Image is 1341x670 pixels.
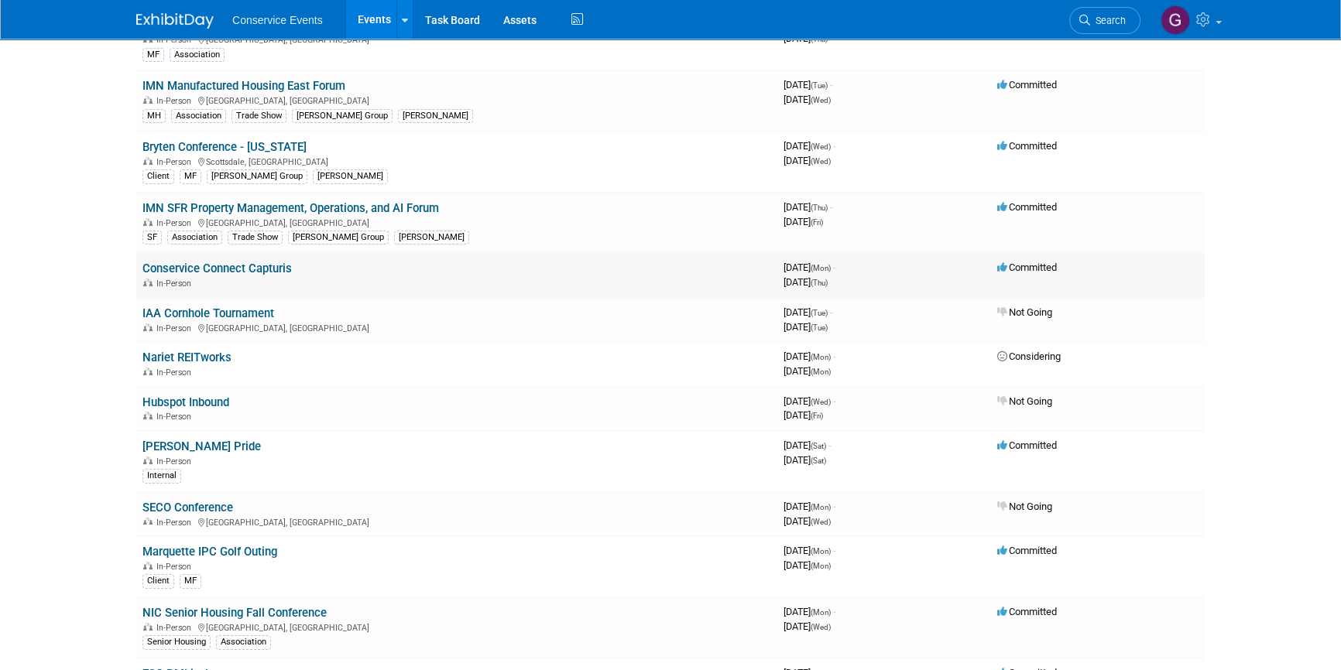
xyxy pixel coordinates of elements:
[142,48,164,62] div: MF
[142,79,345,93] a: IMN Manufactured Housing East Forum
[997,262,1057,273] span: Committed
[143,456,153,464] img: In-Person Event
[156,518,196,528] span: In-Person
[156,562,196,572] span: In-Person
[156,157,196,167] span: In-Person
[811,279,828,287] span: (Thu)
[232,14,323,26] span: Conservice Events
[784,409,823,421] span: [DATE]
[136,13,214,29] img: ExhibitDay
[784,545,835,556] span: [DATE]
[142,169,174,183] div: Client
[811,412,823,420] span: (Fri)
[784,350,835,362] span: [DATE]
[784,306,832,318] span: [DATE]
[784,79,832,91] span: [DATE]
[1161,5,1190,35] img: Gayle Reese
[216,635,271,649] div: Association
[811,562,831,570] span: (Mon)
[811,608,831,617] span: (Mon)
[1069,7,1140,34] a: Search
[1090,15,1126,26] span: Search
[811,142,831,151] span: (Wed)
[784,395,835,407] span: [DATE]
[997,395,1052,407] span: Not Going
[784,262,835,273] span: [DATE]
[811,264,831,272] span: (Mon)
[156,218,196,228] span: In-Person
[228,231,283,244] div: Trade Show
[394,231,469,244] div: [PERSON_NAME]
[142,140,307,154] a: Bryten Conference - [US_STATE]
[142,606,327,620] a: NIC Senior Housing Fall Conference
[142,515,771,528] div: [GEOGRAPHIC_DATA], [GEOGRAPHIC_DATA]
[180,169,201,183] div: MF
[143,157,153,165] img: In-Person Event
[830,79,832,91] span: -
[811,157,831,166] span: (Wed)
[142,216,771,228] div: [GEOGRAPHIC_DATA], [GEOGRAPHIC_DATA]
[784,439,831,451] span: [DATE]
[180,574,201,588] div: MF
[811,203,828,212] span: (Thu)
[143,518,153,525] img: In-Person Event
[143,218,153,226] img: In-Person Event
[156,323,196,333] span: In-Person
[784,365,831,377] span: [DATE]
[142,109,166,123] div: MH
[784,454,826,466] span: [DATE]
[833,395,835,407] span: -
[811,81,828,90] span: (Tue)
[207,169,307,183] div: [PERSON_NAME] Group
[997,350,1061,362] span: Considering
[784,155,831,166] span: [DATE]
[142,306,274,320] a: IAA Cornhole Tournament
[143,279,153,286] img: In-Person Event
[142,395,229,409] a: Hubspot Inbound
[833,262,835,273] span: -
[997,306,1052,318] span: Not Going
[811,96,831,104] span: (Wed)
[784,559,831,571] span: [DATE]
[156,96,196,106] span: In-Person
[398,109,473,123] div: [PERSON_NAME]
[142,231,162,244] div: SF
[997,545,1057,556] span: Committed
[811,353,831,361] span: (Mon)
[811,309,828,317] span: (Tue)
[811,623,831,631] span: (Wed)
[156,35,196,45] span: In-Person
[811,323,828,332] span: (Tue)
[833,545,835,556] span: -
[142,350,232,364] a: Nariet REITworks
[156,412,196,422] span: In-Person
[156,279,196,289] span: In-Person
[784,515,831,527] span: [DATE]
[232,109,286,123] div: Trade Show
[313,169,388,183] div: [PERSON_NAME]
[142,501,233,514] a: SECO Conference
[142,620,771,633] div: [GEOGRAPHIC_DATA], [GEOGRAPHIC_DATA]
[142,439,261,453] a: [PERSON_NAME] Pride
[997,439,1057,451] span: Committed
[784,276,828,288] span: [DATE]
[833,350,835,362] span: -
[156,367,196,378] span: In-Person
[997,606,1057,617] span: Committed
[142,469,181,483] div: Internal
[142,94,771,106] div: [GEOGRAPHIC_DATA], [GEOGRAPHIC_DATA]
[811,518,831,526] span: (Wed)
[143,623,153,631] img: In-Person Event
[811,547,831,555] span: (Mon)
[833,140,835,152] span: -
[830,306,832,318] span: -
[811,456,826,465] span: (Sat)
[811,398,831,406] span: (Wed)
[784,606,835,617] span: [DATE]
[784,94,831,105] span: [DATE]
[156,623,196,633] span: In-Person
[811,503,831,511] span: (Mon)
[292,109,393,123] div: [PERSON_NAME] Group
[784,201,832,213] span: [DATE]
[143,562,153,569] img: In-Person Event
